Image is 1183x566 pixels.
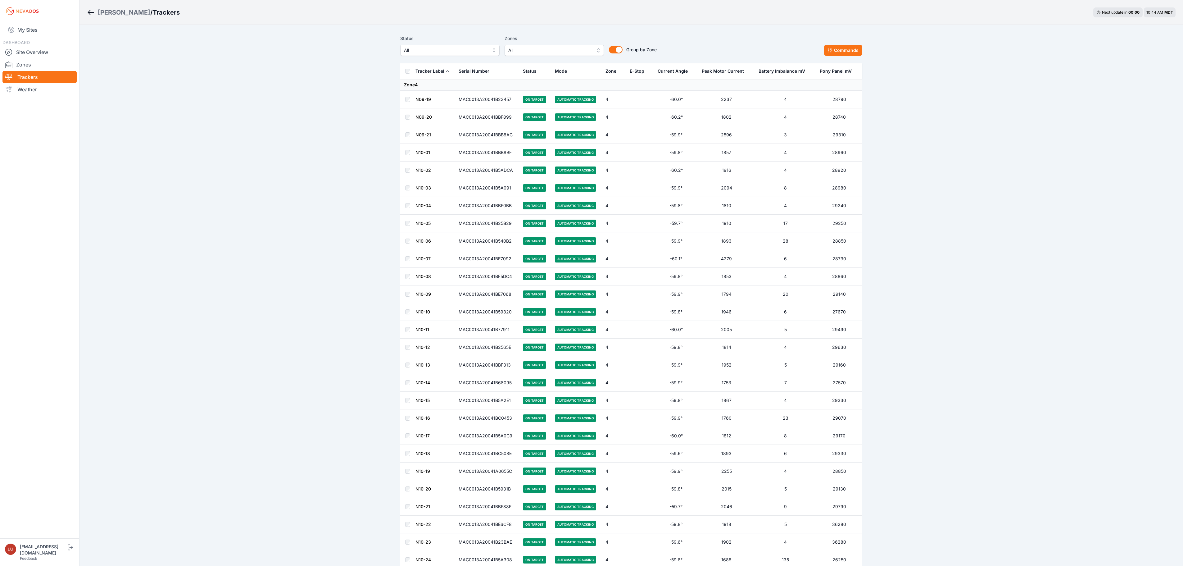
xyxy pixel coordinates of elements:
a: N09-20 [415,114,432,120]
span: 10:44 AM [1146,10,1163,15]
td: 1946 [698,303,755,321]
td: MAC0013A20041B59320 [455,303,519,321]
td: 4 [602,285,626,303]
td: 1802 [698,108,755,126]
button: Battery Imbalance mV [759,64,810,79]
td: 2094 [698,179,755,197]
span: Automatic Tracking [555,556,596,564]
td: MAC0013A20041A0655C [455,463,519,480]
td: 28850 [816,232,862,250]
td: 8 [755,179,816,197]
button: Mode [555,64,572,79]
td: 1916 [698,162,755,179]
span: On Target [523,237,546,245]
td: 4 [602,197,626,215]
span: On Target [523,149,546,156]
button: Current Angle [658,64,693,79]
a: N10-08 [415,274,431,279]
span: On Target [523,167,546,174]
td: 1952 [698,356,755,374]
td: 4 [602,303,626,321]
td: 2015 [698,480,755,498]
td: 4 [755,392,816,409]
label: Status [400,35,500,42]
td: 1893 [698,232,755,250]
a: [PERSON_NAME] [98,8,150,17]
td: MAC0013A20041B5931B [455,480,519,498]
td: MAC0013A20041BBF0BB [455,197,519,215]
span: Automatic Tracking [555,485,596,493]
span: Automatic Tracking [555,96,596,103]
td: 4 [602,392,626,409]
td: 9 [755,498,816,516]
span: On Target [523,485,546,493]
td: 4 [755,197,816,215]
td: -59.8° [654,197,698,215]
td: 2237 [698,91,755,108]
td: MAC0013A20041BBF899 [455,108,519,126]
td: MAC0013A20041B23457 [455,91,519,108]
td: 4 [602,339,626,356]
span: On Target [523,432,546,440]
span: On Target [523,273,546,280]
td: 4 [602,533,626,551]
td: MAC0013A20041B2565E [455,339,519,356]
td: 4 [602,427,626,445]
td: 4 [755,162,816,179]
a: N10-05 [415,221,431,226]
td: 28850 [816,463,862,480]
span: Automatic Tracking [555,397,596,404]
td: 1760 [698,409,755,427]
span: On Target [523,96,546,103]
td: 1753 [698,374,755,392]
td: -60.0° [654,427,698,445]
td: 4 [602,144,626,162]
td: -59.8° [654,303,698,321]
td: 4 [755,339,816,356]
button: Serial Number [459,64,494,79]
span: DASHBOARD [2,40,30,45]
a: N10-15 [415,398,430,403]
td: 29140 [816,285,862,303]
td: -59.9° [654,356,698,374]
td: -59.6° [654,533,698,551]
td: 29070 [816,409,862,427]
span: On Target [523,538,546,546]
span: MDT [1164,10,1173,15]
img: Nevados [5,6,40,16]
td: 4 [602,445,626,463]
span: Next update in [1102,10,1127,15]
td: -60.2° [654,108,698,126]
a: N10-17 [415,433,430,438]
td: 4 [602,108,626,126]
td: 28 [755,232,816,250]
a: N09-21 [415,132,431,137]
td: 1893 [698,445,755,463]
a: N10-11 [415,327,429,332]
span: Automatic Tracking [555,379,596,386]
a: N10-04 [415,203,431,208]
a: N10-16 [415,415,430,421]
a: Zones [2,58,77,71]
a: N10-23 [415,539,431,545]
a: N10-09 [415,291,431,297]
span: On Target [523,379,546,386]
td: 27670 [816,303,862,321]
span: On Target [523,521,546,528]
td: 4 [755,144,816,162]
td: 4 [602,498,626,516]
span: Automatic Tracking [555,184,596,192]
td: 28920 [816,162,862,179]
a: N09-19 [415,97,431,102]
span: On Target [523,468,546,475]
span: Automatic Tracking [555,237,596,245]
a: N10-14 [415,380,430,385]
td: 20 [755,285,816,303]
td: MAC0013A20041B5A2E1 [455,392,519,409]
td: 1857 [698,144,755,162]
nav: Breadcrumb [87,4,180,21]
span: Automatic Tracking [555,131,596,139]
span: On Target [523,202,546,209]
span: On Target [523,450,546,457]
td: 29250 [816,215,862,232]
